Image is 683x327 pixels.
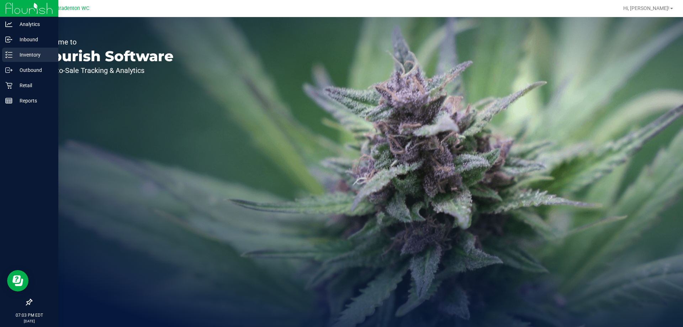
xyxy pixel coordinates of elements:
[12,96,55,105] p: Reports
[5,51,12,58] inline-svg: Inventory
[3,318,55,324] p: [DATE]
[12,81,55,90] p: Retail
[12,66,55,74] p: Outbound
[38,49,174,63] p: Flourish Software
[12,35,55,44] p: Inbound
[12,51,55,59] p: Inventory
[5,97,12,104] inline-svg: Reports
[7,270,28,291] iframe: Resource center
[623,5,669,11] span: Hi, [PERSON_NAME]!
[5,21,12,28] inline-svg: Analytics
[5,82,12,89] inline-svg: Retail
[3,312,55,318] p: 07:03 PM EDT
[5,36,12,43] inline-svg: Inbound
[56,5,89,11] span: Bradenton WC
[5,67,12,74] inline-svg: Outbound
[12,20,55,28] p: Analytics
[38,67,174,74] p: Seed-to-Sale Tracking & Analytics
[38,38,174,46] p: Welcome to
